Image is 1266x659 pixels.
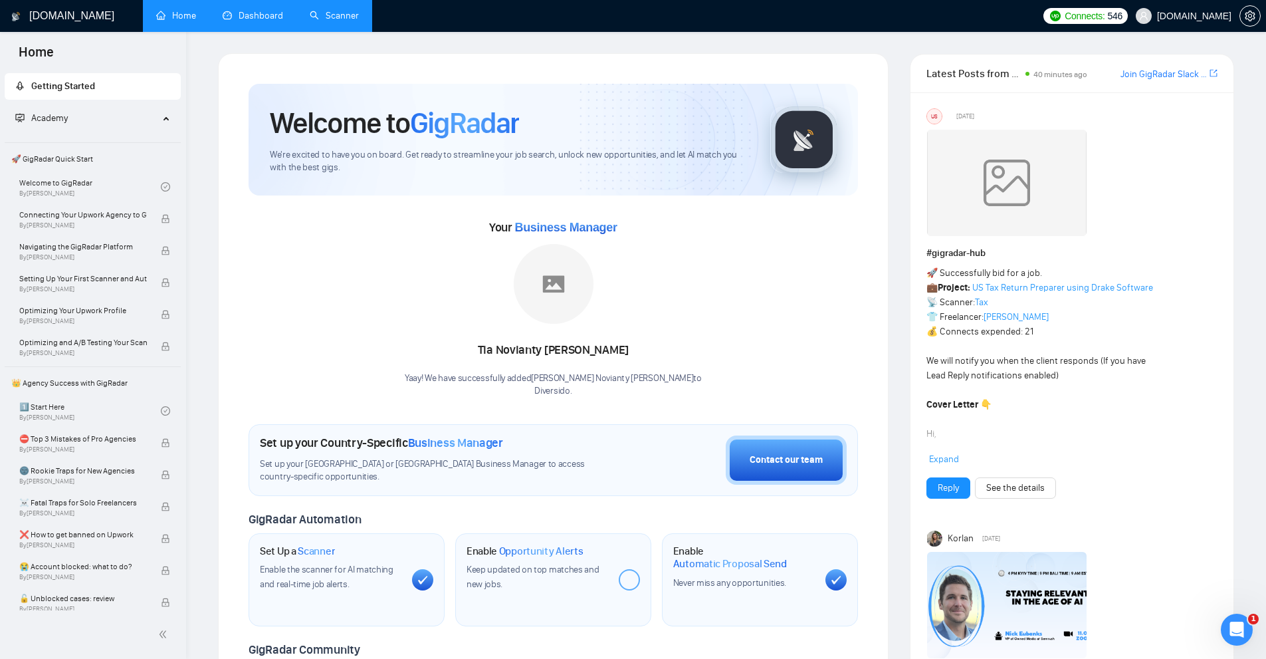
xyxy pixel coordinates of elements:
img: logo [11,6,21,27]
a: homeHome [156,10,196,21]
span: lock [161,310,170,319]
div: US [927,109,942,124]
span: rocket [15,81,25,90]
h1: Enable [467,545,583,558]
a: export [1210,67,1217,80]
span: Academy [15,112,68,124]
span: By [PERSON_NAME] [19,573,147,581]
div: Contact our team [750,453,823,467]
span: By [PERSON_NAME] [19,541,147,549]
span: Expand [929,454,959,465]
span: 🚀 GigRadar Quick Start [6,146,179,172]
img: placeholder.png [514,244,593,324]
span: 40 minutes ago [1033,70,1087,79]
span: Latest Posts from the GigRadar Community [926,65,1021,82]
span: [DATE] [982,533,1000,545]
span: lock [161,214,170,223]
span: ⛔ Top 3 Mistakes of Pro Agencies [19,432,147,446]
span: Your [489,220,617,235]
span: fund-projection-screen [15,113,25,122]
a: setting [1239,11,1261,21]
img: F09E0NJK02H-Nick%20Eubanks.png [927,552,1087,658]
h1: Welcome to [270,105,519,141]
h1: # gigradar-hub [926,246,1217,261]
span: Scanner [298,545,335,558]
span: GigRadar Community [249,642,360,657]
img: gigradar-logo.png [771,106,837,173]
span: Set up your [GEOGRAPHIC_DATA] or [GEOGRAPHIC_DATA] Business Manager to access country-specific op... [260,458,612,483]
span: lock [161,566,170,575]
span: lock [161,502,170,511]
span: Korlan [948,531,974,546]
h1: Set up your Country-Specific [260,436,503,450]
span: lock [161,278,170,287]
span: ☠️ Fatal Traps for Solo Freelancers [19,496,147,509]
a: US Tax Return Preparer using Drake Software [972,282,1153,293]
span: By [PERSON_NAME] [19,349,147,357]
span: Business Manager [514,221,617,234]
span: GigRadar Automation [249,512,361,527]
span: lock [161,598,170,607]
span: Keep updated on top matches and new jobs. [467,564,599,590]
a: Join GigRadar Slack Community [1120,67,1207,82]
button: See the details [975,477,1056,499]
span: 🔓 Unblocked cases: review [19,592,147,605]
span: 👑 Agency Success with GigRadar [6,370,179,396]
span: check-circle [161,182,170,192]
a: See the details [986,481,1045,495]
iframe: Intercom live chat [1221,614,1253,646]
a: Welcome to GigRadarBy[PERSON_NAME] [19,172,161,201]
span: Setting Up Your First Scanner and Auto-Bidder [19,272,147,285]
a: 1️⃣ Start HereBy[PERSON_NAME] [19,396,161,426]
p: Diversido . [405,385,702,398]
span: [DATE] [956,110,974,122]
span: lock [161,470,170,479]
div: Yaay! We have successfully added [PERSON_NAME] Novianty [PERSON_NAME] to [405,372,702,398]
span: Getting Started [31,80,95,92]
a: [PERSON_NAME] [984,311,1049,323]
span: Connects: [1065,9,1105,23]
span: setting [1240,11,1260,21]
span: Academy [31,112,68,124]
span: GigRadar [410,105,519,141]
span: Connecting Your Upwork Agency to GigRadar [19,208,147,221]
span: double-left [158,628,171,641]
button: Reply [926,477,970,499]
span: 😭 Account blocked: what to do? [19,560,147,573]
span: Optimizing and A/B Testing Your Scanner for Better Results [19,336,147,349]
li: Getting Started [5,73,181,100]
span: Navigating the GigRadar Platform [19,240,147,253]
a: Reply [938,481,959,495]
span: Optimizing Your Upwork Profile [19,304,147,317]
img: upwork-logo.png [1050,11,1061,21]
span: Business Manager [408,436,503,450]
a: dashboardDashboard [223,10,283,21]
span: user [1139,11,1148,21]
div: Tia Novianty [PERSON_NAME] [405,339,702,362]
span: By [PERSON_NAME] [19,253,147,261]
span: 🌚 Rookie Traps for New Agencies [19,464,147,477]
button: setting [1239,5,1261,27]
a: searchScanner [310,10,359,21]
h1: Set Up a [260,545,335,558]
span: Opportunity Alerts [499,545,583,558]
span: By [PERSON_NAME] [19,285,147,293]
button: Contact our team [726,436,847,485]
span: Automatic Proposal Send [673,557,787,571]
span: By [PERSON_NAME] [19,317,147,325]
span: By [PERSON_NAME] [19,221,147,229]
span: Never miss any opportunities. [673,577,786,589]
span: 1 [1248,614,1259,624]
h1: Enable [673,545,815,571]
span: By [PERSON_NAME] [19,509,147,517]
img: Korlan [927,531,943,547]
span: export [1210,68,1217,78]
span: ❌ How to get banned on Upwork [19,528,147,541]
span: Enable the scanner for AI matching and real-time job alerts. [260,564,393,590]
span: lock [161,438,170,448]
span: By [PERSON_NAME] [19,446,147,454]
span: Home [8,43,64,70]
span: lock [161,246,170,255]
span: We're excited to have you on board. Get ready to streamline your job search, unlock new opportuni... [270,149,749,174]
span: 546 [1108,9,1122,23]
